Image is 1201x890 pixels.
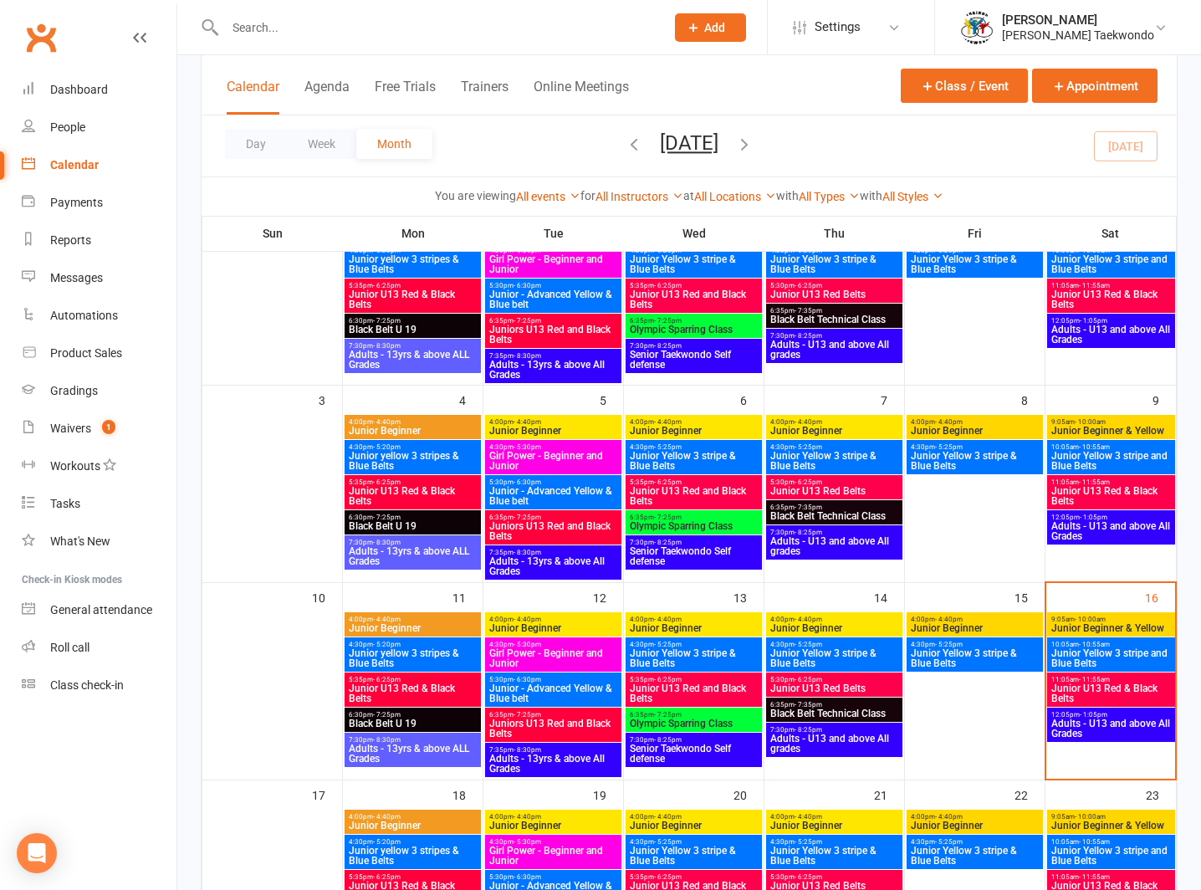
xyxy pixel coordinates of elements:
[910,451,1040,471] span: Junior Yellow 3 stripe & Blue Belts
[22,448,176,485] a: Workouts
[1145,583,1175,611] div: 16
[488,443,618,451] span: 4:30pm
[488,719,618,739] span: Juniors U13 Red and Black Belts
[356,129,432,159] button: Month
[629,514,759,521] span: 6:35pm
[580,189,595,202] strong: for
[102,420,115,434] span: 1
[882,190,943,203] a: All Styles
[373,514,401,521] span: - 7:25pm
[1050,648,1172,668] span: Junior Yellow 3 stripe and Blue Belts
[874,583,904,611] div: 14
[1050,486,1172,506] span: Junior U13 Red & Black Belts
[935,443,963,451] span: - 5:25pm
[629,478,759,486] span: 5:35pm
[1152,386,1176,413] div: 9
[514,317,541,325] span: - 7:25pm
[488,486,618,506] span: Junior - Advanced Yellow & Blue belt
[488,426,618,436] span: Junior Beginner
[373,641,401,648] span: - 5:20pm
[654,418,682,426] span: - 4:40pm
[22,667,176,704] a: Class kiosk mode
[593,583,623,611] div: 12
[769,443,899,451] span: 4:30pm
[488,683,618,703] span: Junior - Advanced Yellow & Blue belt
[960,11,994,44] img: thumb_image1638236014.png
[769,332,899,340] span: 7:30pm
[348,813,478,821] span: 4:00pm
[769,451,899,471] span: Junior Yellow 3 stripe & Blue Belts
[488,352,618,360] span: 7:35pm
[1050,451,1172,471] span: Junior Yellow 3 stripe and Blue Belts
[769,426,899,436] span: Junior Beginner
[769,726,899,734] span: 7:30pm
[514,282,541,289] span: - 6:30pm
[600,386,623,413] div: 5
[488,711,618,719] span: 6:35pm
[654,514,682,521] span: - 7:25pm
[348,736,478,744] span: 7:30pm
[1050,616,1172,623] span: 9:05am
[769,486,899,496] span: Junior U13 Red Belts
[910,623,1040,633] span: Junior Beginner
[514,352,541,360] span: - 8:30pm
[348,418,478,426] span: 4:00pm
[514,418,541,426] span: - 4:40pm
[654,443,682,451] span: - 5:25pm
[1050,317,1172,325] span: 12:05pm
[348,342,478,350] span: 7:30pm
[348,426,478,436] span: Junior Beginner
[514,514,541,521] span: - 7:25pm
[694,190,776,203] a: All Locations
[769,289,899,299] span: Junior U13 Red Belts
[348,616,478,623] span: 4:00pm
[1050,443,1172,451] span: 10:05am
[373,676,401,683] span: - 6:25pm
[373,711,401,719] span: - 7:25pm
[514,711,541,719] span: - 7:25pm
[348,521,478,531] span: Black Belt U 19
[769,676,899,683] span: 5:30pm
[769,708,899,719] span: Black Belt Technical Class
[50,158,99,171] div: Calendar
[348,744,478,764] span: Adults - 13yrs & above ALL Grades
[514,641,541,648] span: - 5:30pm
[1146,780,1176,808] div: 23
[629,539,759,546] span: 7:30pm
[22,109,176,146] a: People
[1080,514,1107,521] span: - 1:05pm
[905,216,1045,251] th: Fri
[488,514,618,521] span: 6:35pm
[874,780,904,808] div: 21
[225,129,287,159] button: Day
[629,683,759,703] span: Junior U13 Red and Black Belts
[488,549,618,556] span: 7:35pm
[304,79,350,115] button: Agenda
[373,317,401,325] span: - 7:25pm
[348,289,478,309] span: Junior U13 Red & Black Belts
[881,386,904,413] div: 7
[50,309,118,322] div: Automations
[769,529,899,536] span: 7:30pm
[910,443,1040,451] span: 4:30pm
[629,744,759,764] span: Senior Taekwondo Self defense
[50,346,122,360] div: Product Sales
[50,678,124,692] div: Class check-in
[910,641,1040,648] span: 4:30pm
[629,443,759,451] span: 4:30pm
[795,443,822,451] span: - 5:25pm
[795,307,822,315] span: - 7:35pm
[629,676,759,683] span: 5:35pm
[50,384,98,397] div: Gradings
[629,282,759,289] span: 5:35pm
[488,521,618,541] span: Juniors U13 Red and Black Belts
[373,539,401,546] span: - 8:30pm
[1050,676,1172,683] span: 11:05am
[629,719,759,729] span: Olympic Sparring Class
[1002,13,1154,28] div: [PERSON_NAME]
[514,676,541,683] span: - 6:30pm
[488,478,618,486] span: 5:30pm
[348,317,478,325] span: 6:30pm
[514,813,541,821] span: - 4:40pm
[1032,69,1158,103] button: Appointment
